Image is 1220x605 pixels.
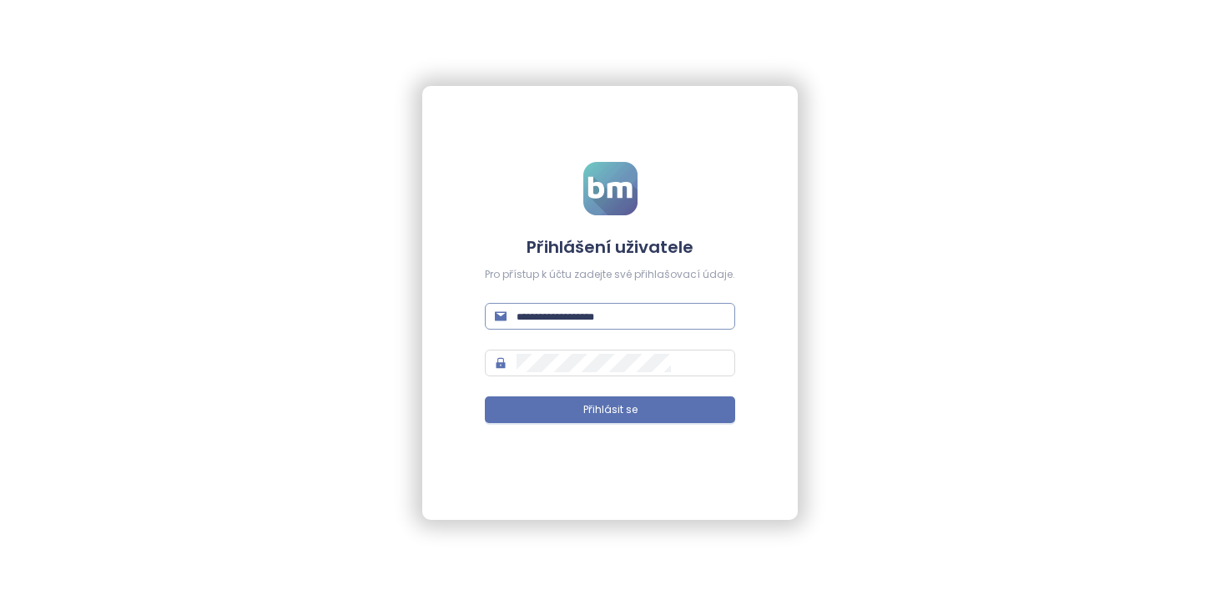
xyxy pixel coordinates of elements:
span: lock [495,357,507,369]
h4: Přihlášení uživatele [485,235,735,259]
button: Přihlásit se [485,396,735,423]
span: Přihlásit se [583,402,638,418]
div: Pro přístup k účtu zadejte své přihlašovací údaje. [485,267,735,283]
img: logo [583,162,638,215]
span: mail [495,310,507,322]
